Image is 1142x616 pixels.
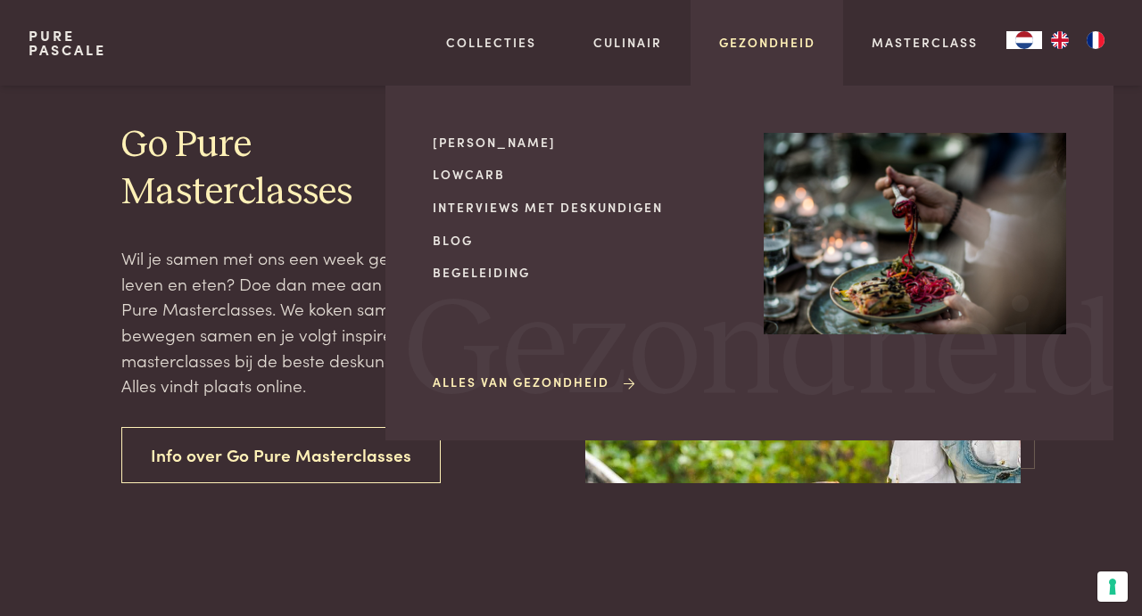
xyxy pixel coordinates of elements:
[1042,31,1113,49] ul: Language list
[719,33,815,52] a: Gezondheid
[764,133,1066,334] img: Gezondheid
[433,198,735,217] a: Interviews met deskundigen
[1006,31,1113,49] aside: Language selected: Nederlands
[433,231,735,250] a: Blog
[121,122,464,217] h2: Go Pure Masterclasses
[433,263,735,282] a: Begeleiding
[1006,31,1042,49] div: Language
[433,133,735,152] a: [PERSON_NAME]
[872,33,978,52] a: Masterclass
[1097,571,1128,602] button: Uw voorkeuren voor toestemming voor trackingtechnologieën
[29,29,106,57] a: PurePascale
[593,33,662,52] a: Culinair
[446,33,536,52] a: Collecties
[121,245,464,398] p: Wil je samen met ons een week gezonder leven en eten? Doe dan mee aan de Go Pure Masterclasses. W...
[1042,31,1078,49] a: EN
[1006,31,1042,49] a: NL
[433,165,735,184] a: Lowcarb
[121,427,441,483] a: Info over Go Pure Masterclasses
[1078,31,1113,49] a: FR
[433,373,638,391] a: Alles van Gezondheid
[404,284,1116,421] span: Gezondheid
